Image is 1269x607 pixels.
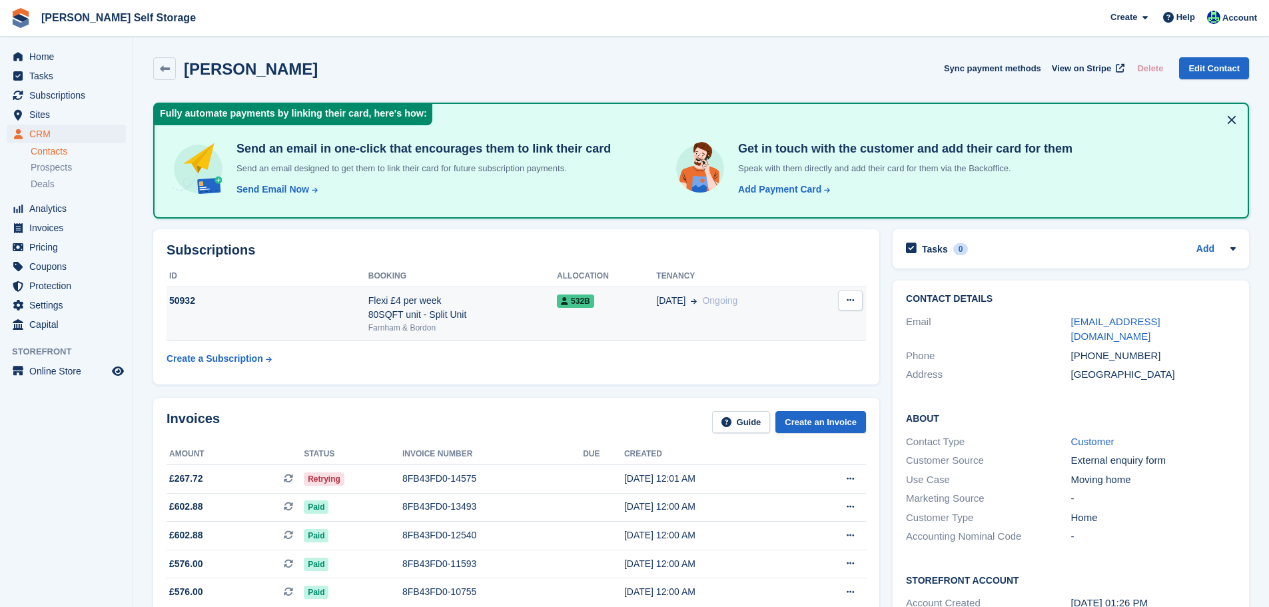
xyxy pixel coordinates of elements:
[7,105,126,124] a: menu
[402,585,583,599] div: 8FB43FD0-10755
[656,266,812,287] th: Tenancy
[368,266,557,287] th: Booking
[906,314,1070,344] div: Email
[624,500,798,514] div: [DATE] 12:00 AM
[110,363,126,379] a: Preview store
[7,86,126,105] a: menu
[7,199,126,218] a: menu
[1207,11,1220,24] img: Jenna Kennedy
[733,183,831,197] a: Add Payment Card
[733,141,1072,157] h4: Get in touch with the customer and add their card for them
[906,510,1070,526] div: Customer Type
[304,558,328,571] span: Paid
[944,57,1041,79] button: Sync payment methods
[1071,529,1236,544] div: -
[402,472,583,486] div: 8FB43FD0-14575
[906,367,1070,382] div: Address
[1047,57,1127,79] a: View on Stripe
[167,411,220,433] h2: Invoices
[169,557,203,571] span: £576.00
[1222,11,1257,25] span: Account
[906,573,1236,586] h2: Storefront Account
[236,183,309,197] div: Send Email Now
[304,500,328,514] span: Paid
[31,178,55,191] span: Deals
[673,141,727,196] img: get-in-touch-e3e95b6451f4e49772a6039d3abdde126589d6f45a760754adfa51be33bf0f70.svg
[155,104,432,125] div: Fully automate payments by linking their card, here's how:
[29,47,109,66] span: Home
[231,141,611,157] h4: Send an email in one-click that encourages them to link their card
[167,352,263,366] div: Create a Subscription
[7,296,126,314] a: menu
[402,557,583,571] div: 8FB43FD0-11593
[1071,491,1236,506] div: -
[304,586,328,599] span: Paid
[906,294,1236,304] h2: Contact Details
[702,295,737,306] span: Ongoing
[231,162,611,175] p: Send an email designed to get them to link their card for future subscription payments.
[304,472,344,486] span: Retrying
[29,86,109,105] span: Subscriptions
[31,161,126,175] a: Prospects
[29,219,109,237] span: Invoices
[29,277,109,295] span: Protection
[1179,57,1249,79] a: Edit Contact
[1110,11,1137,24] span: Create
[29,199,109,218] span: Analytics
[1071,316,1160,342] a: [EMAIL_ADDRESS][DOMAIN_NAME]
[624,557,798,571] div: [DATE] 12:00 AM
[402,500,583,514] div: 8FB43FD0-13493
[36,7,201,29] a: [PERSON_NAME] Self Storage
[1176,11,1195,24] span: Help
[1071,436,1114,447] a: Customer
[167,294,368,308] div: 50932
[906,529,1070,544] div: Accounting Nominal Code
[31,161,72,174] span: Prospects
[922,243,948,255] h2: Tasks
[775,411,866,433] a: Create an Invoice
[7,238,126,257] a: menu
[1071,472,1236,488] div: Moving home
[368,294,557,322] div: Flexi £4 per week 80SQFT unit - Split Unit
[733,162,1072,175] p: Speak with them directly and add their card for them via the Backoffice.
[624,472,798,486] div: [DATE] 12:01 AM
[29,362,109,380] span: Online Store
[29,125,109,143] span: CRM
[1052,62,1111,75] span: View on Stripe
[906,453,1070,468] div: Customer Source
[184,60,318,78] h2: [PERSON_NAME]
[906,348,1070,364] div: Phone
[906,434,1070,450] div: Contact Type
[624,444,798,465] th: Created
[368,322,557,334] div: Farnham & Bordon
[1071,367,1236,382] div: [GEOGRAPHIC_DATA]
[953,243,969,255] div: 0
[624,528,798,542] div: [DATE] 12:00 AM
[7,125,126,143] a: menu
[7,47,126,66] a: menu
[12,345,133,358] span: Storefront
[7,277,126,295] a: menu
[304,529,328,542] span: Paid
[29,296,109,314] span: Settings
[31,177,126,191] a: Deals
[624,585,798,599] div: [DATE] 12:00 AM
[7,315,126,334] a: menu
[169,585,203,599] span: £576.00
[557,295,594,308] span: 532B
[1071,348,1236,364] div: [PHONE_NUMBER]
[1071,453,1236,468] div: External enquiry form
[29,315,109,334] span: Capital
[1196,242,1214,257] a: Add
[402,528,583,542] div: 8FB43FD0-12540
[167,444,304,465] th: Amount
[656,294,685,308] span: [DATE]
[906,472,1070,488] div: Use Case
[1071,510,1236,526] div: Home
[7,219,126,237] a: menu
[906,491,1070,506] div: Marketing Source
[7,362,126,380] a: menu
[906,411,1236,424] h2: About
[1132,57,1168,79] button: Delete
[738,183,821,197] div: Add Payment Card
